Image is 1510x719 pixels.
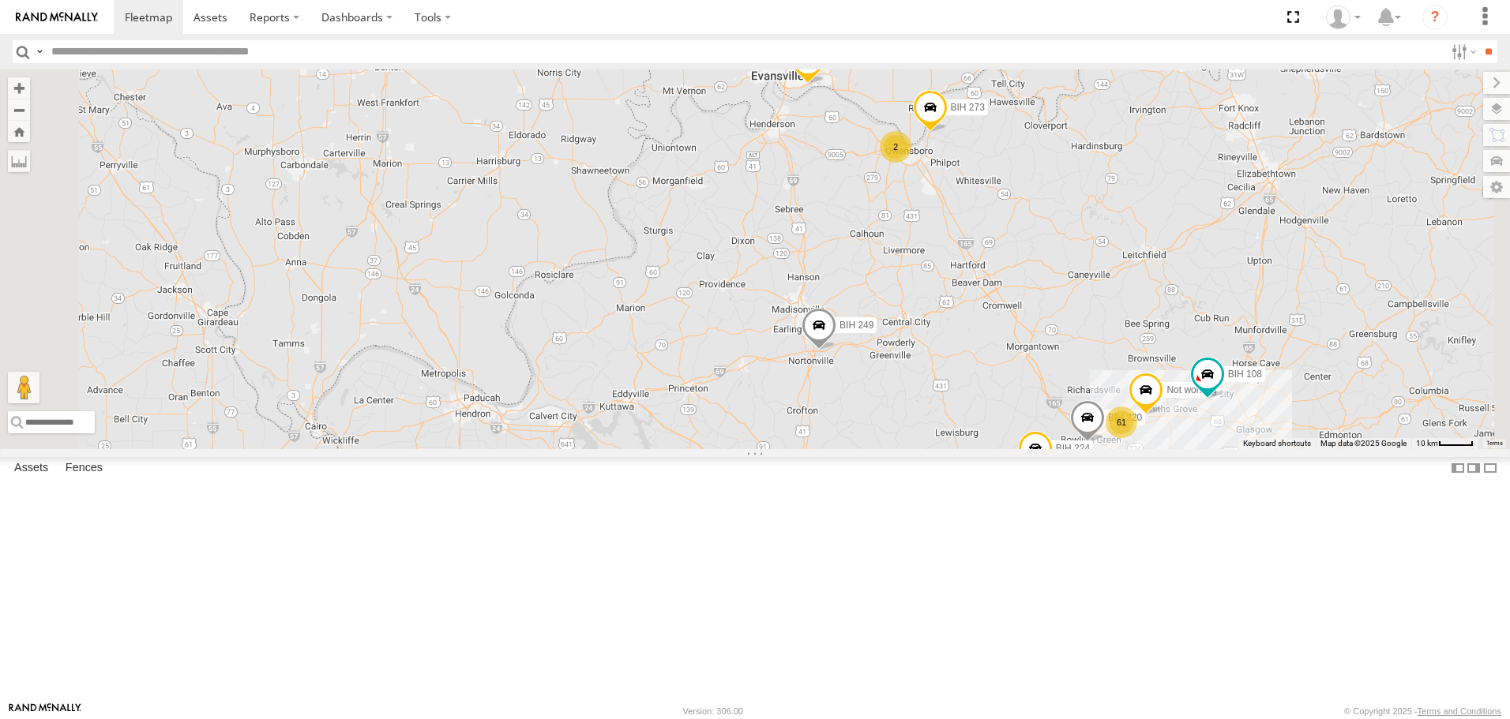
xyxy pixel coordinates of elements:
[1450,457,1466,480] label: Dock Summary Table to the Left
[6,458,56,480] label: Assets
[1445,40,1479,63] label: Search Filter Options
[1243,438,1311,449] button: Keyboard shortcuts
[1482,457,1498,480] label: Hide Summary Table
[8,372,39,403] button: Drag Pegman onto the map to open Street View
[1106,406,1137,438] div: 61
[1466,457,1482,480] label: Dock Summary Table to the Right
[1344,706,1501,716] div: © Copyright 2025 -
[58,458,111,480] label: Fences
[1416,439,1438,448] span: 10 km
[8,150,30,172] label: Measure
[683,706,743,716] div: Version: 306.00
[951,102,985,113] span: BIH 273
[9,703,81,719] a: Visit our Website
[840,320,873,331] span: BIH 249
[1486,440,1503,446] a: Terms (opens in new tab)
[1411,438,1478,449] button: Map Scale: 10 km per 41 pixels
[1320,6,1366,29] div: Nele .
[8,99,30,121] button: Zoom out
[1320,439,1407,448] span: Map data ©2025 Google
[1418,706,1501,716] a: Terms and Conditions
[16,12,98,23] img: rand-logo.svg
[1483,176,1510,198] label: Map Settings
[8,77,30,99] button: Zoom in
[1228,369,1262,380] span: BIH 108
[1056,444,1090,455] span: BIH 224
[1422,5,1448,30] i: ?
[880,131,911,163] div: 2
[8,121,30,142] button: Zoom Home
[1166,384,1216,395] span: Not working
[33,40,46,63] label: Search Query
